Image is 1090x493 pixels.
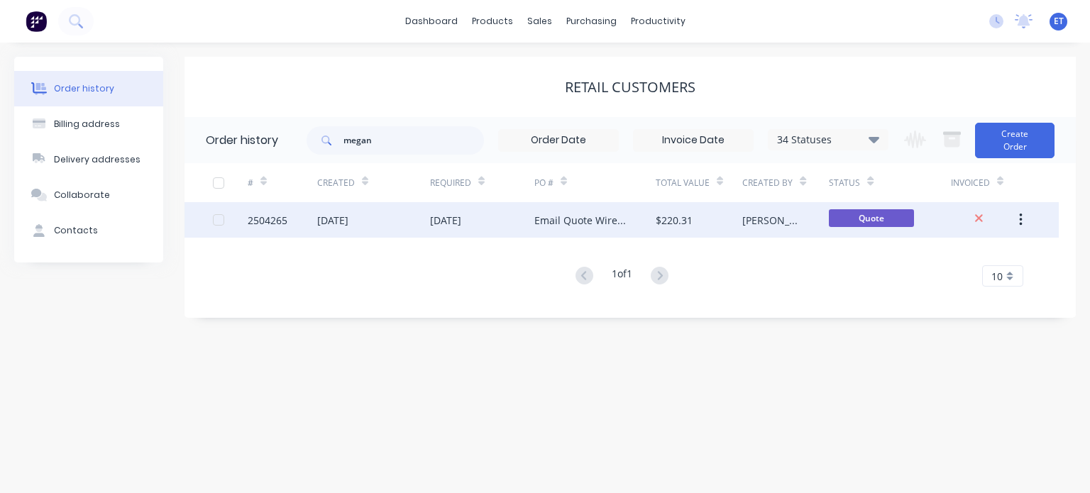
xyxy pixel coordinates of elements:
[248,213,287,228] div: 2504265
[656,177,710,189] div: Total Value
[26,11,47,32] img: Factory
[742,213,800,228] div: [PERSON_NAME]
[54,118,120,131] div: Billing address
[430,163,534,202] div: Required
[951,177,990,189] div: Invoiced
[14,213,163,248] button: Contacts
[991,269,1003,284] span: 10
[534,177,554,189] div: PO #
[317,177,355,189] div: Created
[14,142,163,177] button: Delivery addresses
[465,11,520,32] div: products
[54,153,141,166] div: Delivery addresses
[317,163,430,202] div: Created
[14,106,163,142] button: Billing address
[624,11,693,32] div: productivity
[975,123,1055,158] button: Create Order
[520,11,559,32] div: sales
[430,213,461,228] div: [DATE]
[829,209,914,227] span: Quote
[430,177,471,189] div: Required
[248,163,317,202] div: #
[742,163,829,202] div: Created By
[248,177,253,189] div: #
[612,266,632,287] div: 1 of 1
[317,213,348,228] div: [DATE]
[742,177,793,189] div: Created By
[829,163,950,202] div: Status
[656,163,742,202] div: Total Value
[54,224,98,237] div: Contacts
[1054,15,1064,28] span: ET
[565,79,695,96] div: Retail Customers
[54,82,114,95] div: Order history
[499,130,618,151] input: Order Date
[534,213,627,228] div: Email Quote Wire Chairs
[769,132,888,148] div: 34 Statuses
[343,126,484,155] input: Search...
[829,177,860,189] div: Status
[54,189,110,201] div: Collaborate
[634,130,753,151] input: Invoice Date
[206,132,278,149] div: Order history
[398,11,465,32] a: dashboard
[534,163,656,202] div: PO #
[14,71,163,106] button: Order history
[951,163,1020,202] div: Invoiced
[559,11,624,32] div: purchasing
[14,177,163,213] button: Collaborate
[656,213,693,228] div: $220.31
